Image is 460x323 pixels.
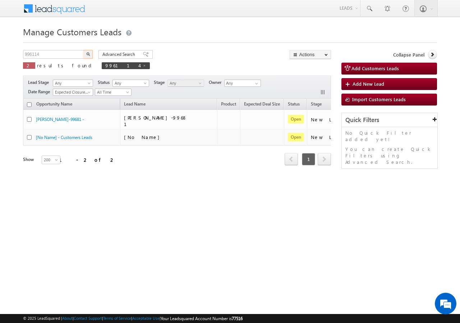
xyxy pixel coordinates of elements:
span: Stage [154,79,167,86]
span: Stage [311,101,322,107]
span: results found [37,62,94,68]
span: Manage Customers Leads [23,26,121,37]
span: Add Customers Leads [351,65,399,71]
span: Open [288,133,304,142]
span: Import Customers Leads [352,96,406,102]
span: Open [288,115,304,124]
a: About [62,316,73,320]
p: You can create Quick Filters using Advanced Search. [345,146,434,165]
a: Terms of Service [103,316,131,320]
div: New Lead [311,116,347,123]
span: Lead Name [120,100,149,109]
a: Expected Closure Date [53,89,93,96]
span: Lead Stage [28,79,52,86]
span: 77516 [232,316,243,321]
a: prev [285,154,298,165]
span: All Time [95,89,129,95]
a: [No Name] - Customers Leads [36,135,92,140]
span: Your Leadsquared Account Number is [161,316,243,321]
span: Collapse Panel [393,51,424,58]
span: 996114 [105,62,139,68]
input: Type to Search [224,80,261,87]
div: 1 - 2 of 2 [59,156,115,164]
a: Status [284,100,303,109]
a: All Time [95,89,132,96]
a: Stage [307,100,325,109]
span: Product [221,101,236,107]
span: Any [53,80,91,86]
span: Any [168,80,202,86]
span: prev [285,153,298,165]
div: Show [23,156,36,163]
button: Actions [290,50,331,59]
a: Any [53,80,93,87]
span: Owner [209,79,224,86]
input: Check all records [27,102,32,107]
a: Any [112,80,149,87]
a: 200 [42,156,60,164]
span: © 2025 LeadSquared | | | | | [23,315,243,322]
a: Any [167,80,204,87]
div: Quick Filters [342,113,437,127]
span: Opportunity Name [36,101,72,107]
span: 200 [42,157,61,163]
span: Expected Deal Size [244,101,280,107]
span: Date Range [28,89,53,95]
span: Status [98,79,112,86]
span: Expected Closure Date [53,89,91,95]
div: New Lead [311,134,347,140]
span: [PERSON_NAME]-99681 [124,115,187,127]
img: Search [86,52,90,56]
span: Advanced Search [102,51,137,58]
a: [PERSON_NAME]-99681 - [36,117,84,122]
span: [No Name] [124,134,163,140]
span: Add New Lead [353,81,384,87]
span: 1 [302,153,315,165]
a: next [318,154,331,165]
span: next [318,153,331,165]
a: Contact Support [74,316,102,320]
span: Any [113,80,147,86]
a: Opportunity Name [33,100,76,109]
p: No Quick Filter added yet! [345,130,434,143]
a: Acceptable Use [132,316,160,320]
span: 2 [27,62,32,68]
a: Expected Deal Size [240,100,284,109]
a: Show All Items [251,80,260,87]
